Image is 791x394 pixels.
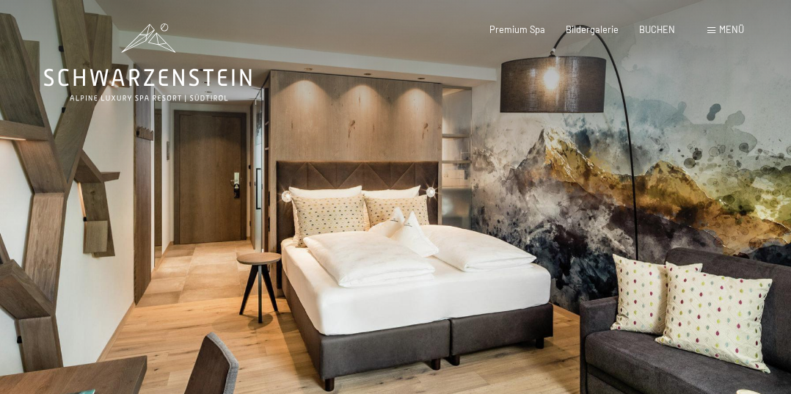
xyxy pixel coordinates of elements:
[566,23,619,35] a: Bildergalerie
[489,23,545,35] a: Premium Spa
[719,23,744,35] span: Menü
[639,23,675,35] a: BUCHEN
